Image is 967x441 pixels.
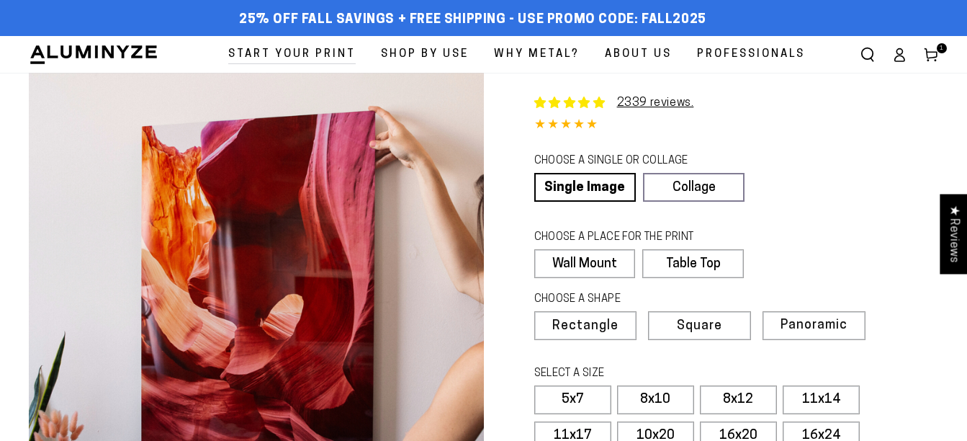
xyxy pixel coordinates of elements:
span: Square [677,320,722,333]
a: 2339 reviews. [617,97,694,109]
a: Shop By Use [370,36,480,73]
div: Click to open Judge.me floating reviews tab [940,194,967,274]
legend: CHOOSE A SINGLE OR COLLAGE [534,153,732,169]
legend: SELECT A SIZE [534,366,771,382]
span: 25% off FALL Savings + Free Shipping - Use Promo Code: FALL2025 [239,12,706,28]
span: 1 [940,43,944,53]
a: Why Metal? [483,36,590,73]
span: About Us [605,45,672,64]
span: Shop By Use [381,45,469,64]
a: Start Your Print [217,36,366,73]
label: 5x7 [534,386,611,414]
span: Why Metal? [494,45,580,64]
span: Rectangle [552,320,619,333]
label: Wall Mount [534,249,636,278]
label: 8x12 [700,386,777,414]
img: Aluminyze [29,44,158,66]
label: Table Top [642,249,744,278]
span: Professionals [697,45,805,64]
span: Start Your Print [228,45,356,64]
a: Collage [643,173,745,202]
a: Professionals [686,36,816,73]
span: Panoramic [781,318,847,332]
summary: Search our site [852,39,883,71]
a: About Us [594,36,683,73]
legend: CHOOSE A SHAPE [534,292,733,308]
a: Single Image [534,173,636,202]
label: 11x14 [783,386,860,414]
label: 8x10 [617,386,694,414]
div: 4.84 out of 5.0 stars [534,115,939,136]
legend: CHOOSE A PLACE FOR THE PRINT [534,230,731,246]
